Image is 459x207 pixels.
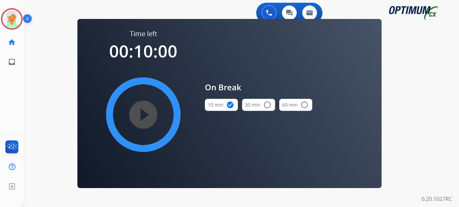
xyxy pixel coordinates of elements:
[2,9,21,28] img: avatar
[421,195,452,203] p: 0.20.1027RC
[205,99,238,111] button: 10 min
[226,101,234,109] mat-icon: check_circle
[139,111,147,119] mat-icon: play_circle_filled
[205,81,312,93] span: On Break
[300,101,309,109] mat-icon: radio_button_unchecked
[130,29,157,39] span: Time left
[8,38,16,46] mat-icon: home
[279,99,312,111] button: 60 min
[8,58,16,66] mat-icon: inbox
[263,101,271,109] mat-icon: radio_button_unchecked
[242,99,275,111] button: 30 min
[109,40,177,63] span: 00:10:00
